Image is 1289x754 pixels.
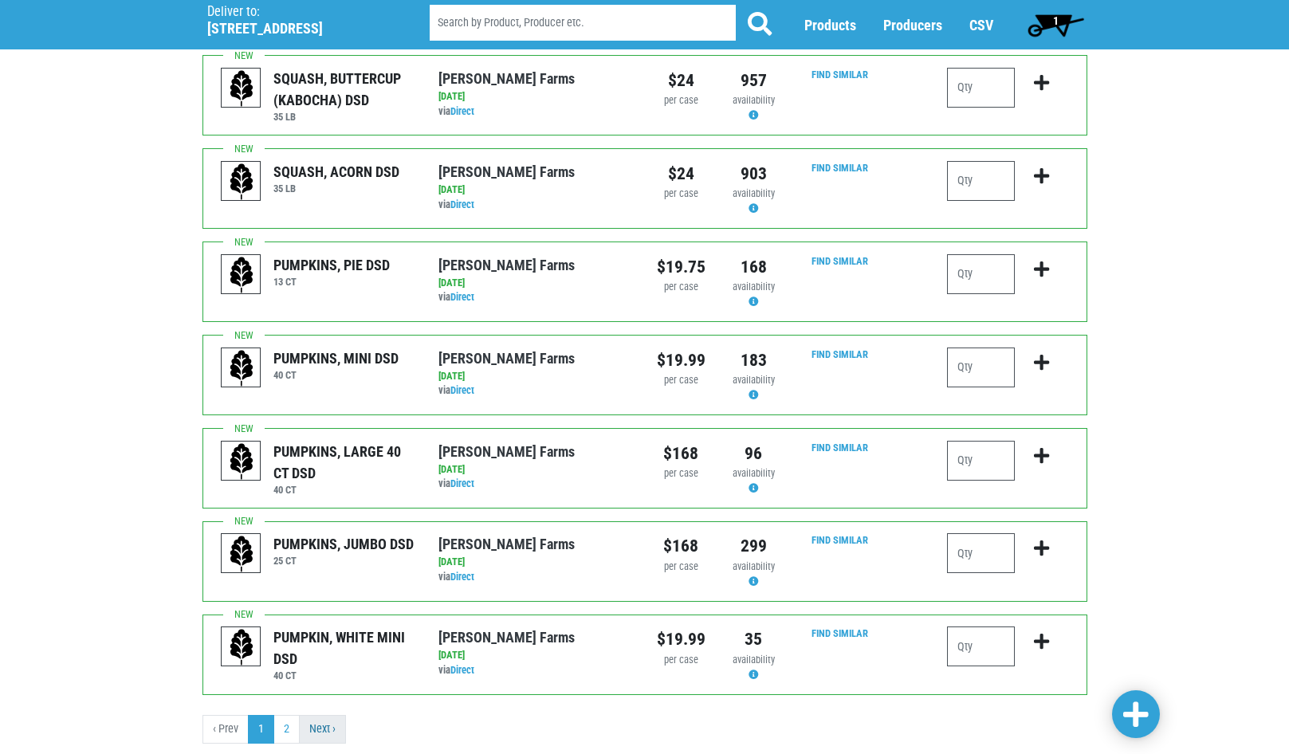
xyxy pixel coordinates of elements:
[450,105,474,117] a: Direct
[438,443,575,460] a: [PERSON_NAME] Farms
[438,290,632,305] div: via
[273,348,399,369] div: PUMPKINS, MINI DSD
[273,369,399,381] h6: 40 CT
[729,254,778,280] div: 168
[729,626,778,652] div: 35
[438,70,575,87] a: [PERSON_NAME] Farms
[273,715,300,744] a: 2
[733,374,775,386] span: availability
[450,198,474,210] a: Direct
[273,183,399,194] h6: 35 LB
[438,198,632,213] div: via
[947,254,1015,294] input: Qty
[438,257,575,273] a: [PERSON_NAME] Farms
[657,280,705,295] div: per case
[438,183,632,198] div: [DATE]
[733,281,775,293] span: availability
[222,69,261,108] img: placeholder-variety-43d6402dacf2d531de610a020419775a.svg
[947,441,1015,481] input: Qty
[222,627,261,667] img: placeholder-variety-43d6402dacf2d531de610a020419775a.svg
[450,664,474,676] a: Direct
[657,348,705,373] div: $19.99
[657,68,705,93] div: $24
[438,369,632,384] div: [DATE]
[222,162,261,202] img: placeholder-variety-43d6402dacf2d531de610a020419775a.svg
[733,187,775,199] span: availability
[729,441,778,466] div: 96
[812,442,868,454] a: Find Similar
[273,555,414,567] h6: 25 CT
[438,570,632,585] div: via
[969,17,993,33] a: CSV
[438,536,575,552] a: [PERSON_NAME] Farms
[438,555,632,570] div: [DATE]
[273,254,390,276] div: PUMPKINS, PIE DSD
[947,68,1015,108] input: Qty
[729,161,778,187] div: 903
[657,161,705,187] div: $24
[273,626,415,670] div: PUMPKIN, WHITE MINI DSD
[273,670,415,681] h6: 40 CT
[450,384,474,396] a: Direct
[207,20,389,37] h5: [STREET_ADDRESS]
[450,571,474,583] a: Direct
[733,560,775,572] span: availability
[273,68,415,111] div: SQUASH, BUTTERCUP (KABOCHA) DSD
[450,291,474,303] a: Direct
[729,533,778,559] div: 299
[812,534,868,546] a: Find Similar
[729,348,778,373] div: 183
[438,350,575,367] a: [PERSON_NAME] Farms
[812,69,868,81] a: Find Similar
[438,648,632,663] div: [DATE]
[947,533,1015,573] input: Qty
[657,441,705,466] div: $168
[222,442,261,481] img: placeholder-variety-43d6402dacf2d531de610a020419775a.svg
[947,161,1015,201] input: Qty
[273,533,414,555] div: PUMPKINS, JUMBO DSD
[1020,9,1091,41] a: 1
[657,533,705,559] div: $168
[430,5,736,41] input: Search by Product, Producer etc.
[248,715,274,744] a: 1
[273,484,415,496] h6: 40 CT
[947,626,1015,666] input: Qty
[804,17,856,33] a: Products
[438,276,632,291] div: [DATE]
[657,466,705,481] div: per case
[202,715,1087,744] nav: pager
[657,187,705,202] div: per case
[222,348,261,388] img: placeholder-variety-43d6402dacf2d531de610a020419775a.svg
[438,629,575,646] a: [PERSON_NAME] Farms
[273,111,415,123] h6: 35 LB
[438,104,632,120] div: via
[657,254,705,280] div: $19.75
[273,161,399,183] div: SQUASH, ACORN DSD
[438,462,632,477] div: [DATE]
[812,348,868,360] a: Find Similar
[273,441,415,484] div: PUMPKINS, LARGE 40 CT DSD
[733,94,775,106] span: availability
[657,653,705,668] div: per case
[947,348,1015,387] input: Qty
[438,89,632,104] div: [DATE]
[729,68,778,93] div: 957
[273,276,390,288] h6: 13 CT
[657,560,705,575] div: per case
[438,477,632,492] div: via
[222,255,261,295] img: placeholder-variety-43d6402dacf2d531de610a020419775a.svg
[438,383,632,399] div: via
[222,534,261,574] img: placeholder-variety-43d6402dacf2d531de610a020419775a.svg
[657,93,705,108] div: per case
[812,627,868,639] a: Find Similar
[657,626,705,652] div: $19.99
[450,477,474,489] a: Direct
[883,17,942,33] a: Producers
[733,467,775,479] span: availability
[812,255,868,267] a: Find Similar
[438,163,575,180] a: [PERSON_NAME] Farms
[299,715,346,744] a: next
[733,654,775,666] span: availability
